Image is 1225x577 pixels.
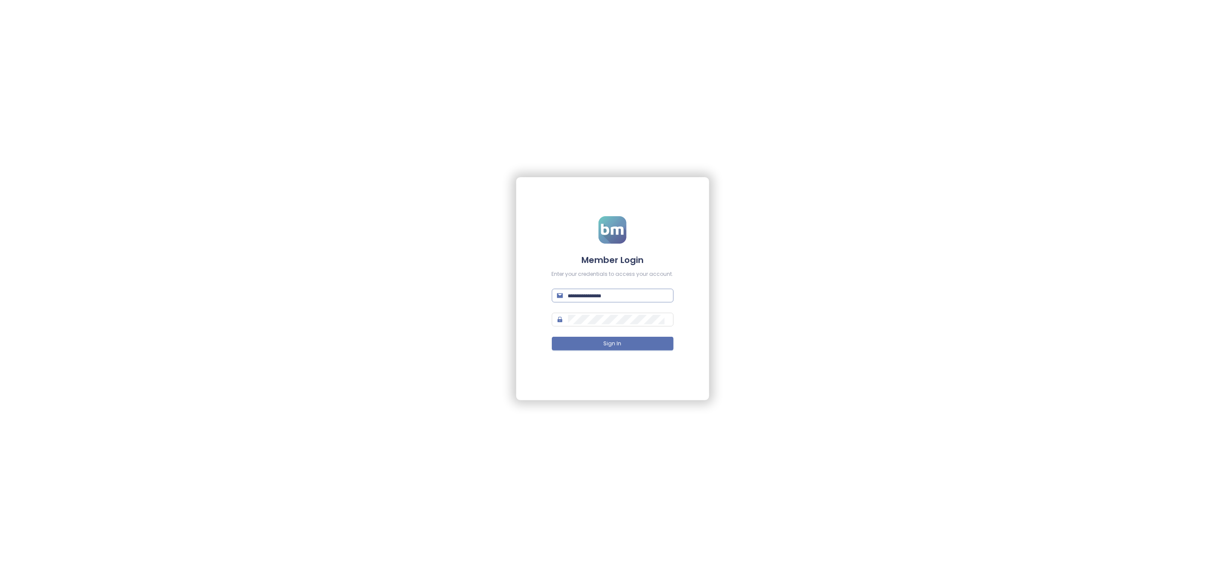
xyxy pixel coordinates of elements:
[599,216,626,244] img: logo
[604,340,622,348] span: Sign In
[557,317,563,323] span: lock
[552,337,674,350] button: Sign In
[552,270,674,278] div: Enter your credentials to access your account.
[557,293,563,299] span: mail
[552,254,674,266] h4: Member Login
